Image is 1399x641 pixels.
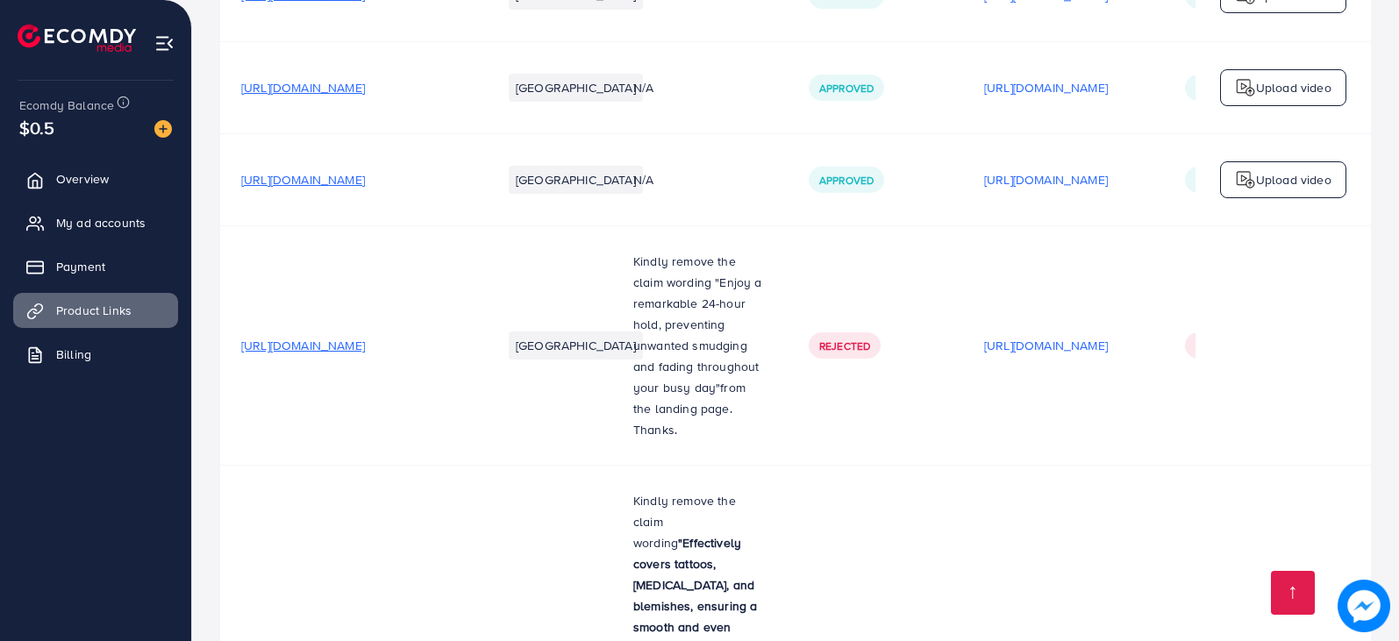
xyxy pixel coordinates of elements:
[633,251,767,419] p: Kindly remove the claim wording "E
[509,331,643,360] li: [GEOGRAPHIC_DATA]
[241,337,365,354] span: [URL][DOMAIN_NAME]
[56,170,109,188] span: Overview
[819,338,870,353] span: Rejected
[678,534,682,552] strong: "
[1256,77,1331,98] p: Upload video
[13,293,178,328] a: Product Links
[13,205,178,240] a: My ad accounts
[154,33,175,53] img: menu
[819,173,874,188] span: Approved
[720,379,724,396] span: f
[18,25,136,52] img: logo
[984,77,1108,98] p: [URL][DOMAIN_NAME]
[56,258,105,275] span: Payment
[13,337,178,372] a: Billing
[19,96,114,114] span: Ecomdy Balance
[13,161,178,196] a: Overview
[241,171,365,189] span: [URL][DOMAIN_NAME]
[56,302,132,319] span: Product Links
[509,166,643,194] li: [GEOGRAPHIC_DATA]
[984,335,1108,356] p: [URL][DOMAIN_NAME]
[984,169,1108,190] p: [URL][DOMAIN_NAME]
[154,120,172,138] img: image
[1235,169,1256,190] img: logo
[13,249,178,284] a: Payment
[56,214,146,231] span: My ad accounts
[509,74,643,102] li: [GEOGRAPHIC_DATA]
[1338,580,1390,632] img: image
[1256,169,1331,190] p: Upload video
[633,171,653,189] span: N/A
[633,79,653,96] span: N/A
[19,115,55,140] span: $0.5
[1235,77,1256,98] img: logo
[819,81,874,96] span: Approved
[56,345,91,363] span: Billing
[241,79,365,96] span: [URL][DOMAIN_NAME]
[633,421,677,438] span: Thanks.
